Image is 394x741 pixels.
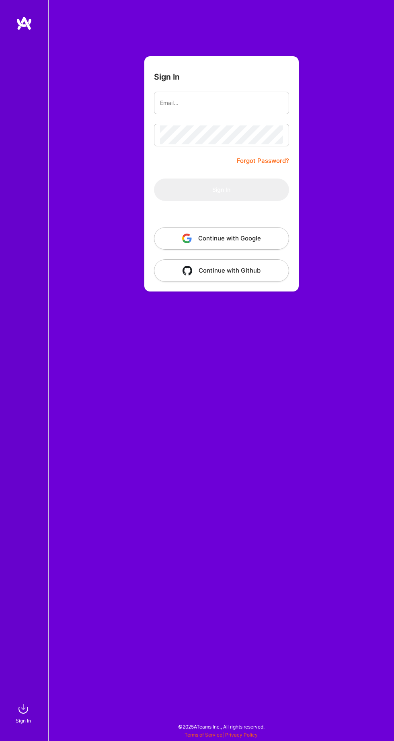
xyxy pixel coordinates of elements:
[17,701,31,725] a: sign inSign In
[185,732,258,738] span: |
[48,717,394,737] div: © 2025 ATeams Inc., All rights reserved.
[154,179,289,201] button: Sign In
[237,156,289,166] a: Forgot Password?
[160,93,283,113] input: Email...
[225,732,258,738] a: Privacy Policy
[185,732,222,738] a: Terms of Service
[183,266,192,275] img: icon
[182,234,192,243] img: icon
[16,16,32,31] img: logo
[16,717,31,725] div: Sign In
[154,259,289,282] button: Continue with Github
[154,72,180,82] h3: Sign In
[154,227,289,250] button: Continue with Google
[15,701,31,717] img: sign in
